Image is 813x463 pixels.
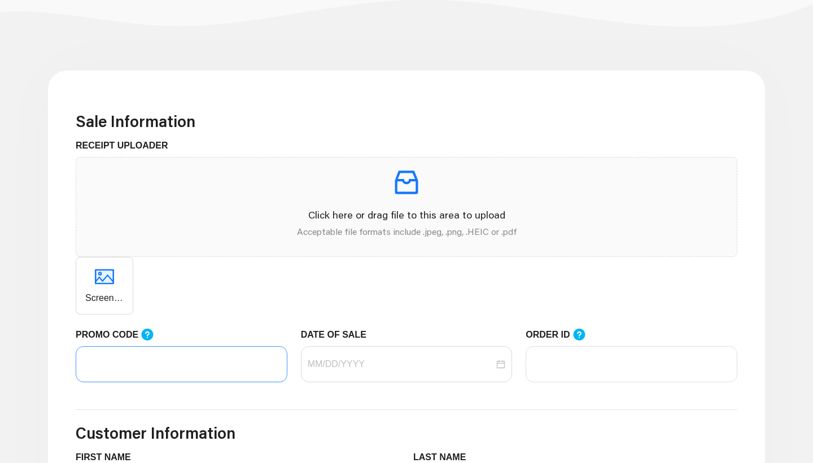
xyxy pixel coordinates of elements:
p: Click here or drag file to this area to upload [85,207,728,222]
label: ORDER ID [526,328,597,342]
label: DATE OF SALE [301,328,375,342]
h3: Customer Information [76,423,737,443]
span: inbox [391,167,422,198]
input: DATE OF SALE [308,357,495,371]
label: RECEIPT UPLOADER [76,139,177,152]
h3: Sale Information [76,112,737,131]
label: PROMO CODE [76,328,165,342]
span: inboxClick here or drag file to this area to uploadAcceptable file formats include .jpeg, .png, .... [76,158,737,256]
p: Acceptable file formats include .jpeg, .png, .HEIC or .pdf [85,225,728,238]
